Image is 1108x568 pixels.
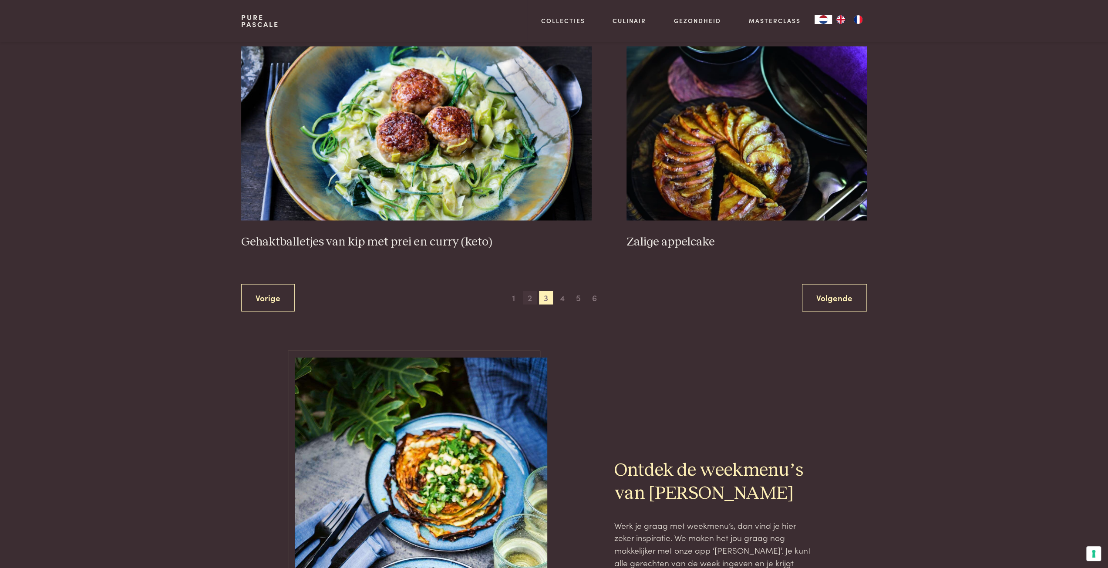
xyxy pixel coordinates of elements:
h3: Gehaktballetjes van kip met prei en curry (keto) [241,234,592,249]
a: EN [832,15,849,24]
div: Language [815,15,832,24]
img: Zalige appelcake [626,46,867,220]
h2: Ontdek de weekmenu’s van [PERSON_NAME] [614,459,814,505]
aside: Language selected: Nederlands [815,15,867,24]
a: Gehaktballetjes van kip met prei en curry (keto) Gehaktballetjes van kip met prei en curry (keto) [241,46,592,249]
a: PurePascale [241,14,279,28]
h3: Zalige appelcake [626,234,867,249]
a: Masterclass [749,16,801,25]
a: Volgende [802,284,867,311]
img: Gehaktballetjes van kip met prei en curry (keto) [241,46,592,220]
span: 5 [571,291,585,305]
button: Uw voorkeuren voor toestemming voor trackingtechnologieën [1086,546,1101,561]
span: 3 [539,291,553,305]
a: Gezondheid [674,16,721,25]
ul: Language list [832,15,867,24]
a: Zalige appelcake Zalige appelcake [626,46,867,249]
a: Vorige [241,284,295,311]
a: FR [849,15,867,24]
span: 2 [523,291,537,305]
span: 1 [507,291,521,305]
span: 6 [588,291,602,305]
a: NL [815,15,832,24]
a: Collecties [541,16,585,25]
a: Culinair [613,16,646,25]
span: 4 [555,291,569,305]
